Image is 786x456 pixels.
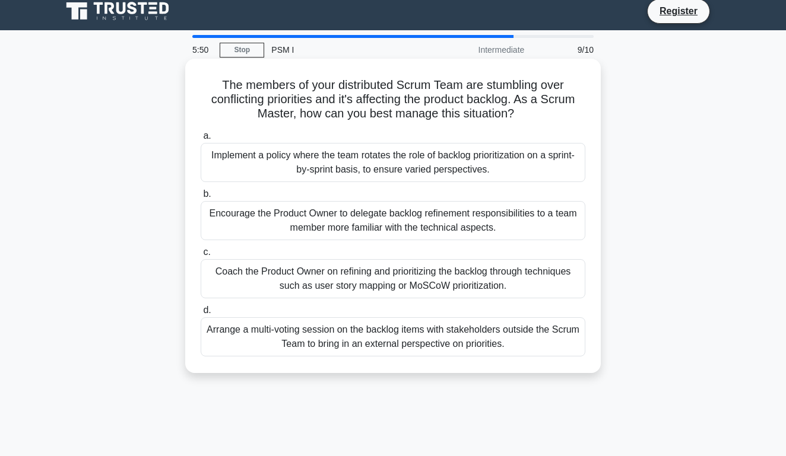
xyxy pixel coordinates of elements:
[201,317,585,356] div: Arrange a multi-voting session on the backlog items with stakeholders outside the Scrum Team to b...
[652,4,705,18] a: Register
[201,201,585,240] div: Encourage the Product Owner to delegate backlog refinement responsibilities to a team member more...
[199,78,587,122] h5: The members of your distributed Scrum Team are stumbling over conflicting priorities and it's aff...
[427,38,531,62] div: Intermediate
[203,305,211,315] span: d.
[203,247,210,257] span: c.
[264,38,427,62] div: PSM I
[203,189,211,199] span: b.
[201,143,585,182] div: Implement a policy where the team rotates the role of backlog prioritization on a sprint-by-sprin...
[531,38,601,62] div: 9/10
[185,38,220,62] div: 5:50
[201,259,585,298] div: Coach the Product Owner on refining and prioritizing the backlog through techniques such as user ...
[220,43,264,58] a: Stop
[203,130,211,141] span: a.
